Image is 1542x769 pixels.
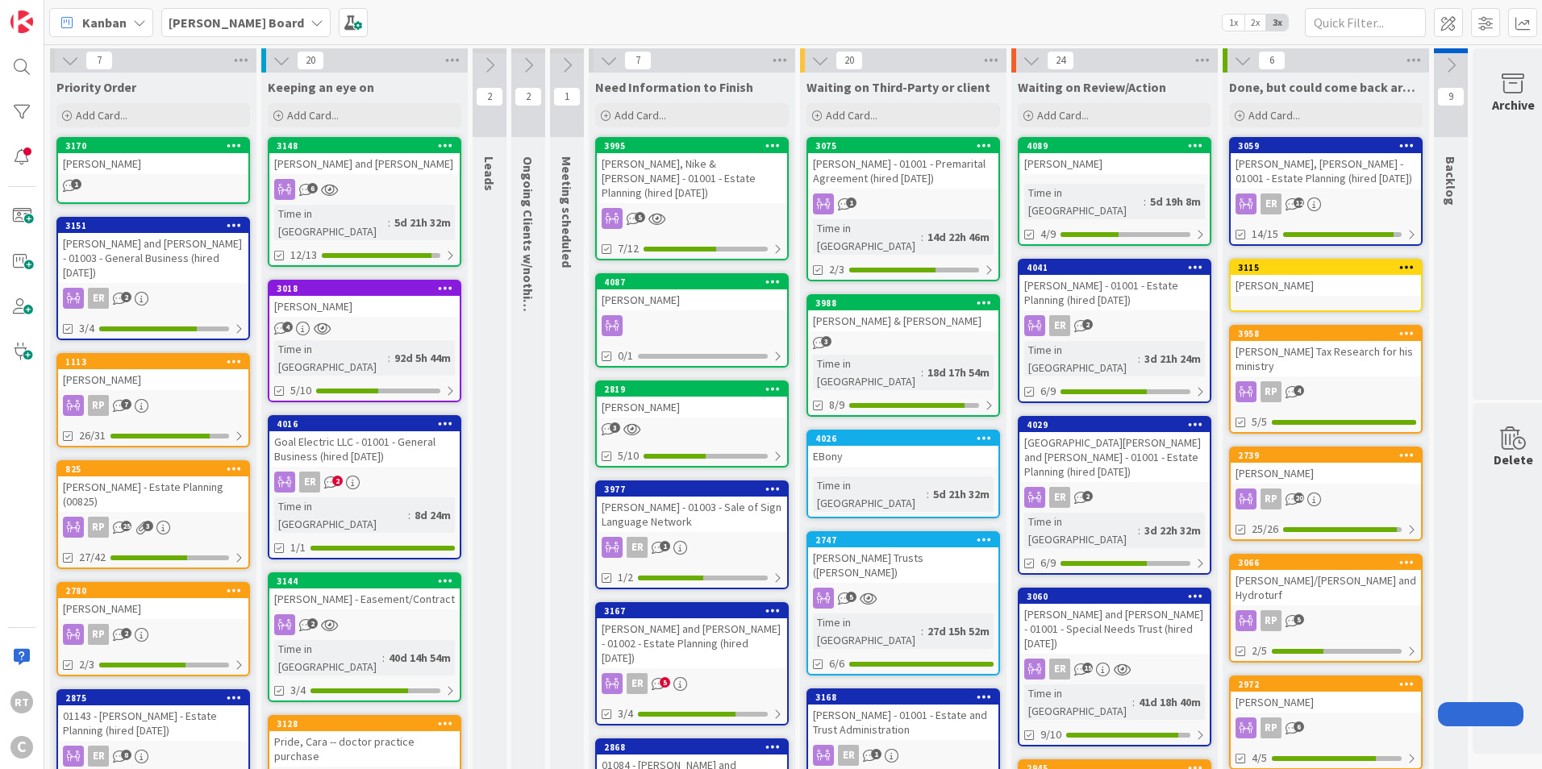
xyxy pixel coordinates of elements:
div: [PERSON_NAME] - 01001 - Estate and Trust Administration [808,705,998,740]
div: 3115[PERSON_NAME] [1231,260,1421,296]
div: 3167[PERSON_NAME] and [PERSON_NAME] - 01002 - Estate Planning (hired [DATE]) [597,604,787,668]
div: RP [1231,717,1421,738]
span: 2/3 [79,656,94,673]
span: : [921,622,923,640]
div: ER [58,746,248,767]
div: Time in [GEOGRAPHIC_DATA] [1024,513,1138,548]
div: 3988[PERSON_NAME] & [PERSON_NAME] [808,296,998,331]
div: ER [838,745,859,766]
div: 3977 [597,482,787,497]
a: 3075[PERSON_NAME] - 01001 - Premarital Agreement (hired [DATE])Time in [GEOGRAPHIC_DATA]:14d 22h ... [806,137,1000,281]
div: 3018 [277,283,460,294]
div: 3075 [815,140,998,152]
div: 3148 [277,140,460,152]
span: 3 [610,422,620,433]
span: 4 [1294,385,1304,396]
div: ER [269,472,460,493]
div: 40d 14h 54m [385,649,455,667]
div: 3168[PERSON_NAME] - 01001 - Estate and Trust Administration [808,690,998,740]
div: Time in [GEOGRAPHIC_DATA] [813,219,921,255]
div: ER [808,745,998,766]
div: [PERSON_NAME] and [PERSON_NAME] - 01001 - Special Needs Trust (hired [DATE]) [1019,604,1210,654]
span: Add Card... [1248,108,1300,123]
span: 25/26 [1252,521,1278,538]
div: 3059 [1238,140,1421,152]
span: 7 [85,51,113,70]
span: 5 [660,677,670,688]
div: 92d 5h 44m [390,349,455,367]
span: 8/9 [829,397,844,414]
div: Time in [GEOGRAPHIC_DATA] [274,497,408,533]
div: 3148 [269,139,460,153]
span: : [1132,693,1135,711]
div: 2868 [597,740,787,754]
div: 2819 [604,384,787,395]
div: ER [597,673,787,694]
span: 6/6 [829,655,844,672]
a: 3060[PERSON_NAME] and [PERSON_NAME] - 01001 - Special Needs Trust (hired [DATE])ERTime in [GEOGRA... [1018,588,1211,746]
div: 5d 19h 8m [1146,193,1205,210]
div: [PERSON_NAME]/[PERSON_NAME] and Hydroturf [1231,570,1421,605]
span: : [382,649,385,667]
div: 3958[PERSON_NAME] Tax Research for his ministry [1231,326,1421,376]
span: 5 [846,592,856,602]
div: ER [58,288,248,309]
div: 825[PERSON_NAME] - Estate Planning (00825) [58,462,248,512]
span: 0/1 [618,347,633,364]
div: [PERSON_NAME] [1019,153,1210,174]
span: 25 [121,521,131,531]
div: 2972 [1231,677,1421,692]
span: 1/1 [290,539,306,556]
div: RP [88,624,109,645]
span: 24 [1047,51,1074,70]
span: 1 [846,197,856,208]
span: 1 [660,541,670,551]
div: 3060 [1019,589,1210,604]
div: 3151 [58,218,248,233]
div: Time in [GEOGRAPHIC_DATA] [274,340,388,376]
a: 3977[PERSON_NAME] - 01003 - Sale of Sign Language NetworkER1/2 [595,480,789,589]
span: 5 [1294,614,1304,625]
span: 6/9 [1040,555,1056,572]
span: 4/9 [1040,226,1056,243]
div: 3995[PERSON_NAME], Nike & [PERSON_NAME] - 01001 - Estate Planning (hired [DATE]) [597,139,787,203]
span: 7/12 [618,240,639,257]
span: : [927,485,929,503]
div: 4041 [1027,262,1210,273]
div: Pride, Cara -- doctor practice purchase [269,731,460,767]
div: 5d 21h 32m [929,485,994,503]
span: 5/5 [1252,414,1267,430]
div: Time in [GEOGRAPHIC_DATA] [1024,341,1138,376]
div: ER [88,288,109,309]
a: 3115[PERSON_NAME] [1229,259,1423,312]
div: 3958 [1231,326,1421,341]
b: [PERSON_NAME] Board [169,15,304,31]
div: 287501143 - [PERSON_NAME] - Estate Planning (hired [DATE]) [58,691,248,741]
div: Time in [GEOGRAPHIC_DATA] [813,613,921,649]
a: 4029[GEOGRAPHIC_DATA][PERSON_NAME] and [PERSON_NAME] - 01001 - Estate Planning (hired [DATE])ERTi... [1018,416,1211,575]
div: 4087 [597,275,787,289]
div: ER [299,472,320,493]
div: 4029 [1027,419,1210,430]
div: [PERSON_NAME] Tax Research for his ministry [1231,341,1421,376]
div: 2739[PERSON_NAME] [1231,448,1421,484]
div: 3d 22h 32m [1140,522,1205,539]
div: ER [88,746,109,767]
span: 1 [71,179,81,189]
div: 3059[PERSON_NAME], [PERSON_NAME] - 01001 - Estate Planning (hired [DATE]) [1231,139,1421,189]
div: [PERSON_NAME] - 01001 - Estate Planning (hired [DATE]) [1019,275,1210,310]
a: 2747[PERSON_NAME] Trusts ([PERSON_NAME])Time in [GEOGRAPHIC_DATA]:27d 15h 52m6/6 [806,531,1000,675]
div: Goal Electric LLC - 01001 - General Business (hired [DATE]) [269,431,460,467]
div: 3075 [808,139,998,153]
div: 3066 [1238,557,1421,568]
div: ER [627,673,648,694]
div: 3066 [1231,555,1421,570]
a: 4016Goal Electric LLC - 01001 - General Business (hired [DATE])ERTime in [GEOGRAPHIC_DATA]:8d 24m1/1 [268,415,461,559]
div: 18d 17h 54m [923,364,994,381]
a: 3144[PERSON_NAME] - Easement/ContractTime in [GEOGRAPHIC_DATA]:40d 14h 54m3/4 [268,572,461,702]
div: 4026 [815,433,998,444]
div: 1113[PERSON_NAME] [58,355,248,390]
div: [PERSON_NAME] Trusts ([PERSON_NAME]) [808,547,998,583]
div: 3059 [1231,139,1421,153]
span: 9/10 [1040,726,1061,743]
